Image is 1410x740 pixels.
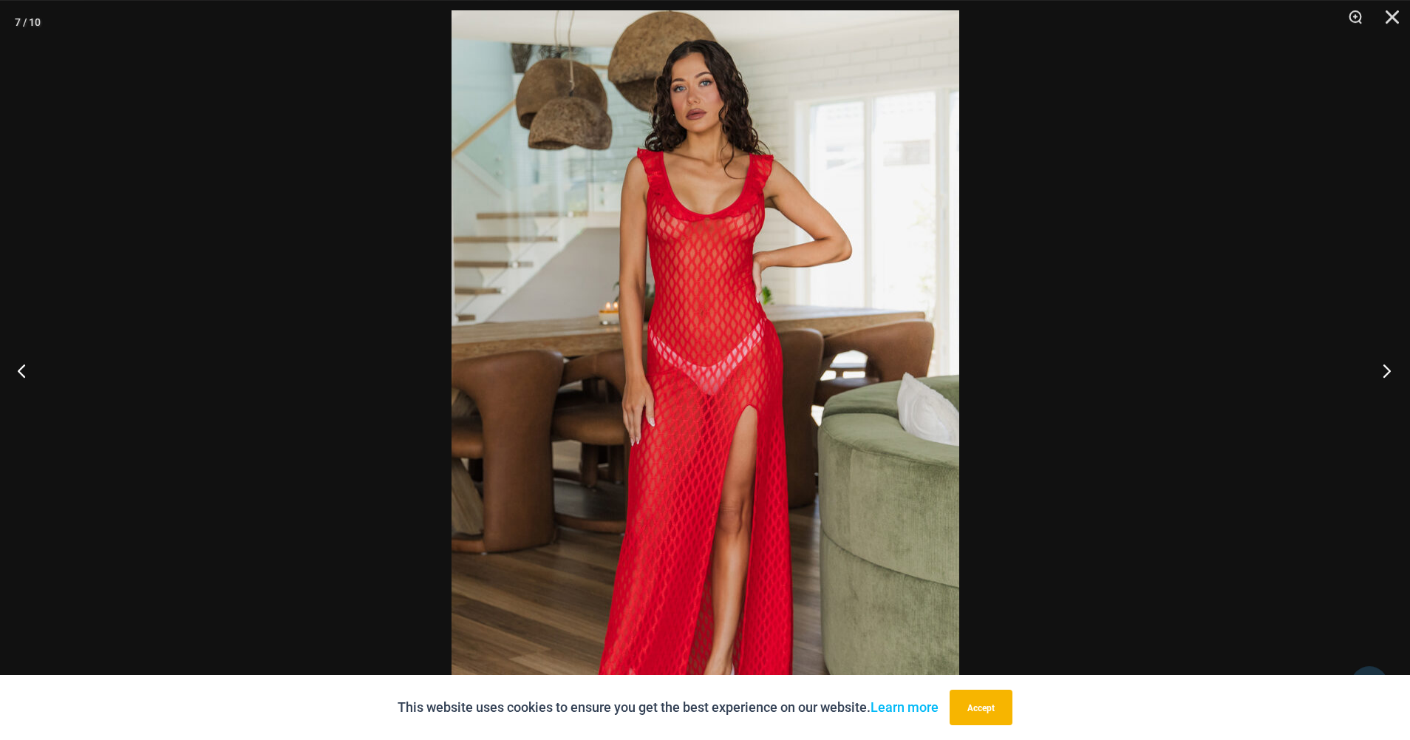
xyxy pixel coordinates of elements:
[398,696,939,719] p: This website uses cookies to ensure you get the best experience on our website.
[15,11,41,33] div: 7 / 10
[950,690,1012,725] button: Accept
[1355,333,1410,407] button: Next
[871,699,939,715] a: Learn more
